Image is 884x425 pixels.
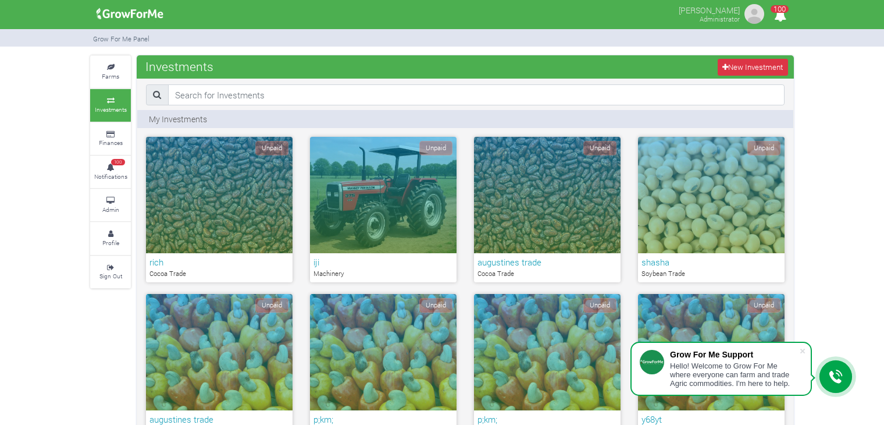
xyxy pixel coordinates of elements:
[111,159,125,166] span: 100
[670,350,799,359] div: Grow For Me Support
[477,257,617,267] h6: augustines trade
[419,298,452,313] span: Unpaid
[90,189,131,221] a: Admin
[142,55,216,78] span: Investments
[102,239,119,247] small: Profile
[313,414,453,424] h6: p;km;
[90,256,131,288] a: Sign Out
[310,137,457,282] a: Unpaid iji Machinery
[99,139,123,147] small: Finances
[90,222,131,254] a: Profile
[102,72,119,80] small: Farms
[146,137,293,282] a: Unpaid rich Cocoa Trade
[149,257,289,267] h6: rich
[670,362,799,388] div: Hello! Welcome to Grow For Me where everyone can farm and trade Agric commodities. I'm here to help.
[149,414,289,424] h6: augustines trade
[718,59,788,76] a: New Investment
[641,269,781,279] p: Soybean Trade
[94,172,127,180] small: Notifications
[90,123,131,155] a: Finances
[313,269,453,279] p: Machinery
[743,2,766,26] img: growforme image
[419,141,452,155] span: Unpaid
[255,298,288,313] span: Unpaid
[255,141,288,155] span: Unpaid
[771,5,789,13] span: 100
[700,15,740,23] small: Administrator
[90,89,131,121] a: Investments
[477,414,617,424] h6: p;km;
[102,206,119,214] small: Admin
[95,105,127,114] small: Investments
[583,141,616,155] span: Unpaid
[641,414,781,424] h6: y68yt
[477,269,617,279] p: Cocoa Trade
[149,113,207,125] p: My Investments
[313,257,453,267] h6: iji
[747,141,780,155] span: Unpaid
[641,257,781,267] h6: shasha
[769,2,792,29] i: Notifications
[168,84,785,105] input: Search for Investments
[93,34,149,43] small: Grow For Me Panel
[90,56,131,88] a: Farms
[638,137,785,282] a: Unpaid shasha Soybean Trade
[90,156,131,188] a: 100 Notifications
[679,2,740,16] p: [PERSON_NAME]
[92,2,167,26] img: growforme image
[747,298,780,313] span: Unpaid
[769,11,792,22] a: 100
[583,298,616,313] span: Unpaid
[99,272,122,280] small: Sign Out
[474,137,621,282] a: Unpaid augustines trade Cocoa Trade
[149,269,289,279] p: Cocoa Trade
